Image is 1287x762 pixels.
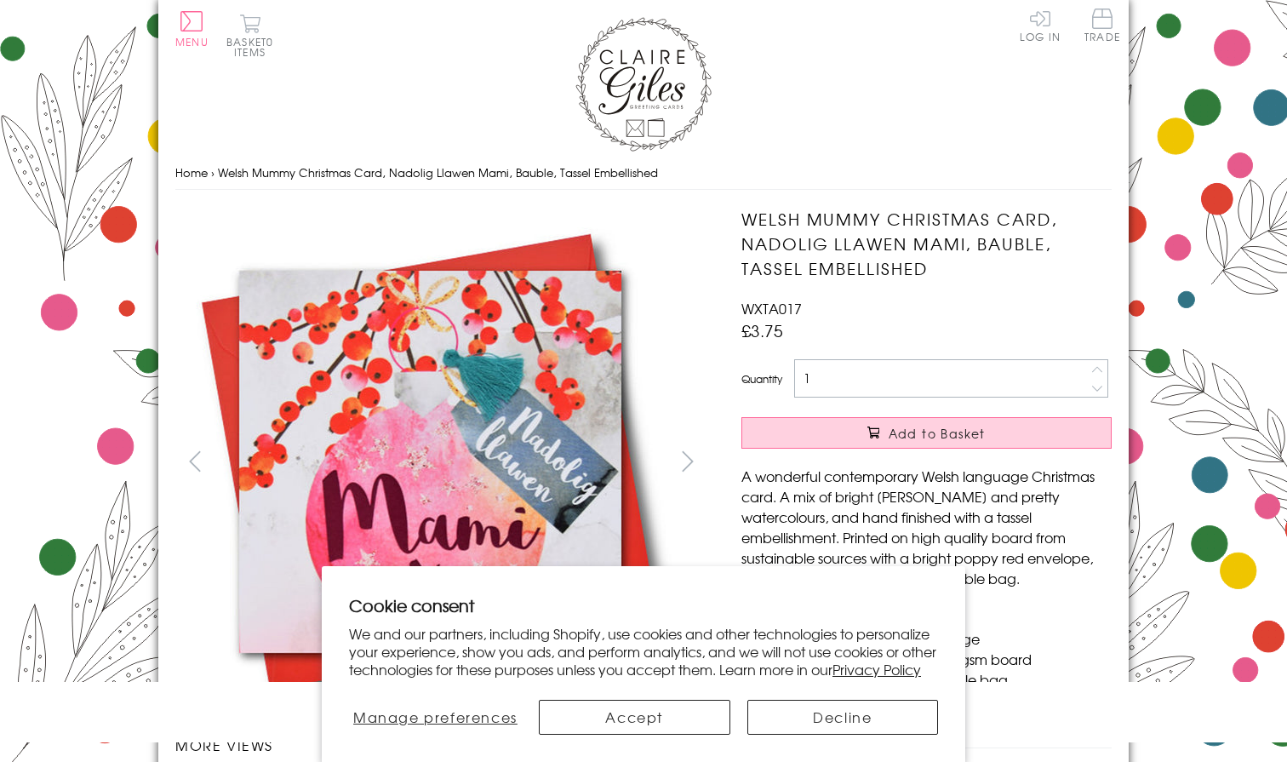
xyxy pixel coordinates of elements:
a: Privacy Policy [832,659,921,679]
button: Decline [747,700,939,735]
label: Quantity [741,371,782,387]
button: next [669,442,707,480]
nav: breadcrumbs [175,156,1112,191]
button: prev [175,442,214,480]
a: Log In [1020,9,1061,42]
span: › [211,164,214,180]
p: We and our partners, including Shopify, use cookies and other technologies to personalize your ex... [349,625,938,678]
span: Trade [1084,9,1120,42]
a: Home [175,164,208,180]
span: Welsh Mummy Christmas Card, Nadolig Llawen Mami, Bauble, Tassel Embellished [218,164,658,180]
img: Claire Giles Greetings Cards [575,17,712,152]
span: 0 items [234,34,273,60]
button: Manage preferences [349,700,522,735]
span: Add to Basket [889,425,986,442]
button: Basket0 items [226,14,273,57]
img: Welsh Mummy Christmas Card, Nadolig Llawen Mami, Bauble, Tassel Embellished [175,207,686,717]
img: Welsh Mummy Christmas Card, Nadolig Llawen Mami, Bauble, Tassel Embellished [707,207,1218,718]
h3: More views [175,735,707,755]
span: £3.75 [741,318,783,342]
span: Manage preferences [353,707,518,727]
button: Menu [175,11,209,47]
button: Accept [539,700,730,735]
h2: Cookie consent [349,593,938,617]
h1: Welsh Mummy Christmas Card, Nadolig Llawen Mami, Bauble, Tassel Embellished [741,207,1112,280]
p: A wonderful contemporary Welsh language Christmas card. A mix of bright [PERSON_NAME] and pretty ... [741,466,1112,588]
button: Add to Basket [741,417,1112,449]
a: Trade [1084,9,1120,45]
span: Menu [175,34,209,49]
span: WXTA017 [741,298,802,318]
